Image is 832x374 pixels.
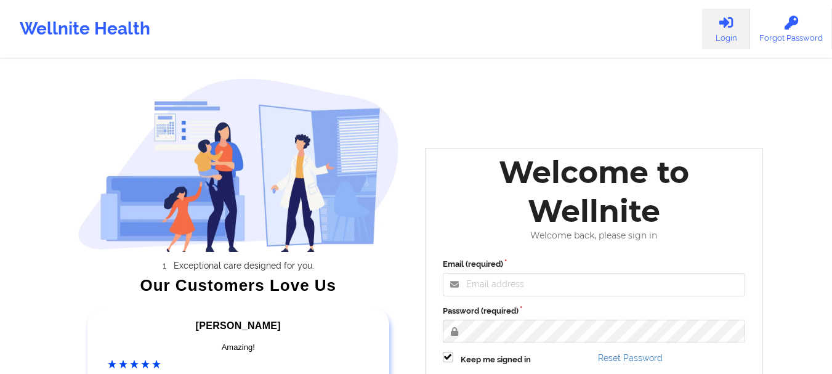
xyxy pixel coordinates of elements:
div: Welcome back, please sign in [434,230,754,241]
a: Login [702,9,750,49]
label: Password (required) [443,305,746,317]
label: Keep me signed in [461,354,531,366]
div: Our Customers Love Us [78,279,399,291]
label: Email (required) [443,258,746,270]
img: wellnite-auth-hero_200.c722682e.png [78,78,399,252]
a: Reset Password [598,353,663,363]
span: [PERSON_NAME] [196,320,281,331]
a: Forgot Password [750,9,832,49]
div: Welcome to Wellnite [434,153,754,230]
div: Amazing! [108,341,369,354]
input: Email address [443,273,746,296]
li: Exceptional care designed for you. [89,261,399,270]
